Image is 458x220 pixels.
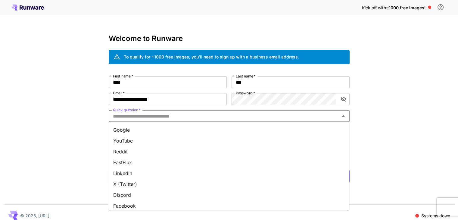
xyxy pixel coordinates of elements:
h3: Welcome to Runware [109,34,350,43]
span: ~1000 free images! 🎈 [386,5,432,10]
li: YouTube [108,135,349,146]
li: LinkedIn [108,168,349,179]
span: Kick off with [362,5,386,10]
button: toggle password visibility [338,94,349,105]
button: Close [339,112,347,120]
label: Quick question [113,107,141,112]
label: Password [236,90,255,96]
li: Discord [108,190,349,200]
button: In order to qualify for free credit, you need to sign up with a business email address and click ... [435,1,447,13]
li: X (Twitter) [108,179,349,190]
label: Email [113,90,125,96]
li: FastFlux [108,157,349,168]
p: Systems down [421,212,450,219]
label: Last name [236,74,256,79]
li: Reddit [108,146,349,157]
li: Facebook [108,200,349,211]
li: Google [108,124,349,135]
div: To qualify for ~1000 free images, you’ll need to sign up with a business email address. [124,54,299,60]
p: © 2025, [URL] [20,212,49,219]
label: First name [113,74,133,79]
